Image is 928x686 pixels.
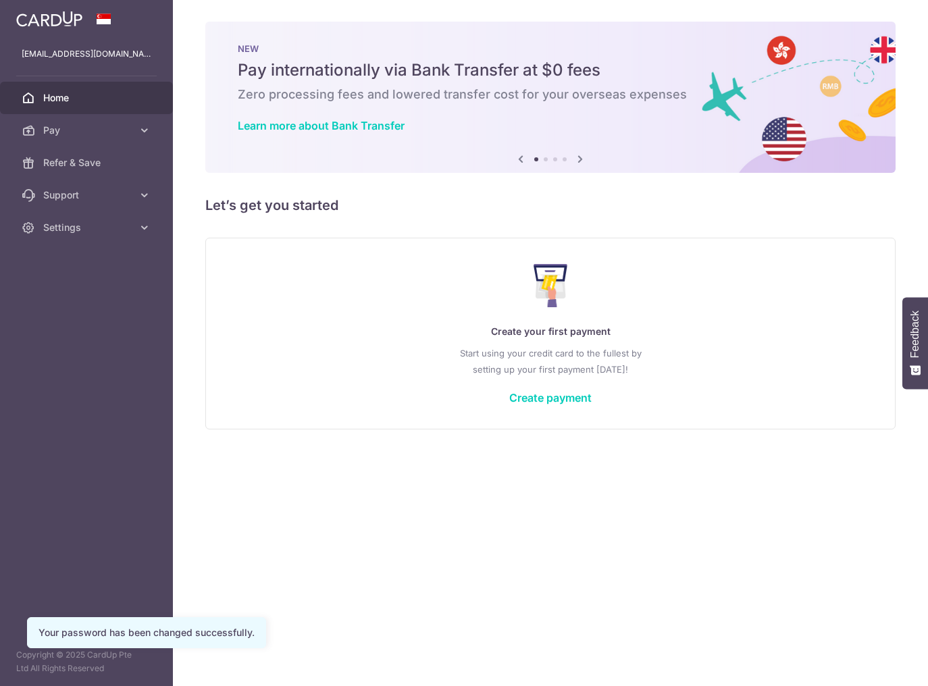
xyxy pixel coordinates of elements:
span: Refer & Save [43,156,132,169]
button: Feedback - Show survey [902,297,928,389]
span: Home [43,91,132,105]
img: Bank transfer banner [205,22,896,173]
img: CardUp [16,11,82,27]
h6: Zero processing fees and lowered transfer cost for your overseas expenses [238,86,863,103]
p: [EMAIL_ADDRESS][DOMAIN_NAME] [22,47,151,61]
a: Create payment [509,391,592,404]
a: Learn more about Bank Transfer [238,119,405,132]
span: Support [43,188,132,202]
span: Pay [43,124,132,137]
div: Your password has been changed successfully. [38,626,255,639]
span: Settings [43,221,132,234]
h5: Pay internationally via Bank Transfer at $0 fees [238,59,863,81]
span: Feedback [909,311,921,358]
p: Create your first payment [233,323,868,340]
h5: Let’s get you started [205,194,896,216]
p: NEW [238,43,863,54]
img: Make Payment [534,264,568,307]
p: Start using your credit card to the fullest by setting up your first payment [DATE]! [233,345,868,377]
